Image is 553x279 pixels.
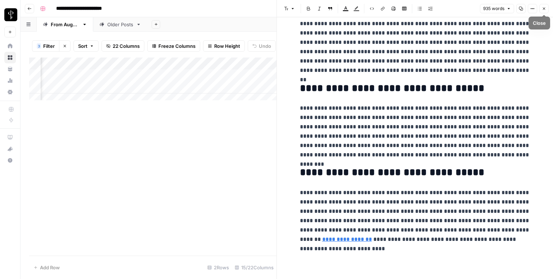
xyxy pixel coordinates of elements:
[4,40,16,52] a: Home
[4,132,16,143] a: AirOps Academy
[40,264,60,271] span: Add Row
[38,43,40,49] span: 3
[113,42,140,50] span: 22 Columns
[214,42,240,50] span: Row Height
[37,17,93,32] a: From [DATE]
[93,17,147,32] a: Older Posts
[4,143,16,155] button: What's new?
[37,43,41,49] div: 3
[248,40,276,52] button: Undo
[4,6,16,24] button: Workspace: LP Production Workloads
[4,75,16,86] a: Usage
[107,21,133,28] div: Older Posts
[4,52,16,63] a: Browse
[29,262,64,273] button: Add Row
[73,40,99,52] button: Sort
[5,143,15,154] div: What's new?
[51,21,79,28] div: From [DATE]
[203,40,245,52] button: Row Height
[4,8,17,21] img: LP Production Workloads Logo
[4,63,16,75] a: Your Data
[483,5,504,12] span: 935 words
[4,155,16,166] button: Help + Support
[78,42,87,50] span: Sort
[158,42,195,50] span: Freeze Columns
[4,86,16,98] a: Settings
[232,262,276,273] div: 15/22 Columns
[204,262,232,273] div: 2 Rows
[32,40,59,52] button: 3Filter
[43,42,55,50] span: Filter
[480,4,514,13] button: 935 words
[259,42,271,50] span: Undo
[147,40,200,52] button: Freeze Columns
[102,40,144,52] button: 22 Columns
